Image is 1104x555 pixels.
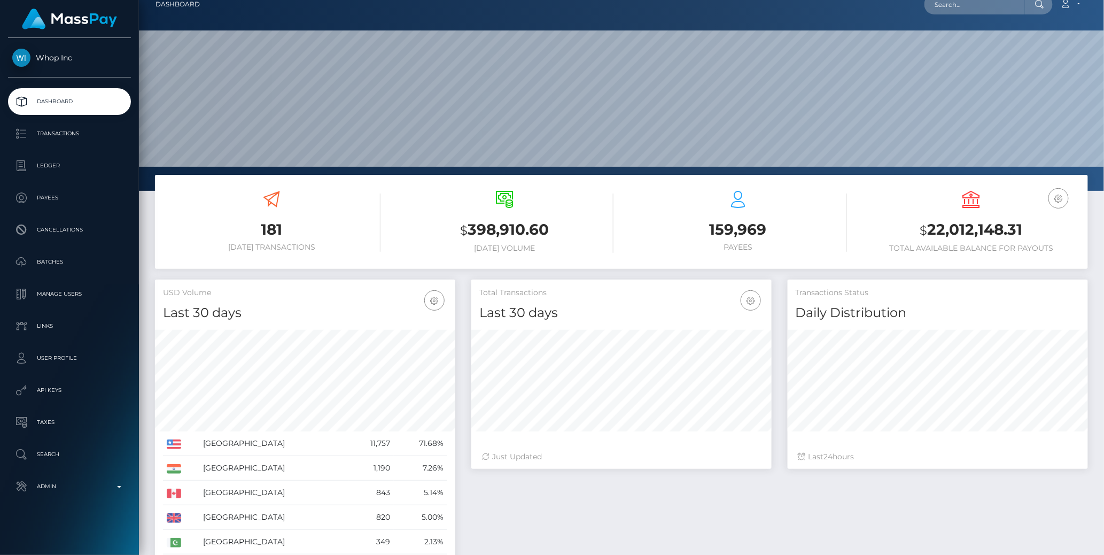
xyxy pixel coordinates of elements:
[348,481,394,505] td: 843
[8,88,131,115] a: Dashboard
[163,243,380,252] h6: [DATE] Transactions
[167,464,181,474] img: IN.png
[461,223,468,238] small: $
[199,481,348,505] td: [GEOGRAPHIC_DATA]
[394,481,447,505] td: 5.14%
[629,219,847,240] h3: 159,969
[8,345,131,372] a: User Profile
[12,190,127,206] p: Payees
[479,304,764,322] h4: Last 30 days
[396,244,614,253] h6: [DATE] Volume
[394,530,447,554] td: 2.13%
[482,451,761,462] div: Just Updated
[12,350,127,366] p: User Profile
[12,158,127,174] p: Ledger
[167,513,181,523] img: GB.png
[12,222,127,238] p: Cancellations
[8,152,131,179] a: Ledger
[8,249,131,275] a: Batches
[163,219,380,240] h3: 181
[863,244,1080,253] h6: Total Available Balance for Payouts
[796,304,1080,322] h4: Daily Distribution
[394,505,447,530] td: 5.00%
[199,456,348,481] td: [GEOGRAPHIC_DATA]
[824,452,833,461] span: 24
[167,538,181,548] img: PK.png
[12,414,127,430] p: Taxes
[348,505,394,530] td: 820
[8,473,131,500] a: Admin
[12,286,127,302] p: Manage Users
[12,446,127,462] p: Search
[348,530,394,554] td: 349
[12,49,30,67] img: Whop Inc
[8,313,131,340] a: Links
[199,505,348,530] td: [GEOGRAPHIC_DATA]
[199,530,348,554] td: [GEOGRAPHIC_DATA]
[348,431,394,456] td: 11,757
[8,377,131,404] a: API Keys
[22,9,117,29] img: MassPay Logo
[12,479,127,495] p: Admin
[199,431,348,456] td: [GEOGRAPHIC_DATA]
[394,456,447,481] td: 7.26%
[798,451,1077,462] div: Last hours
[8,53,131,63] span: Whop Inc
[8,409,131,436] a: Taxes
[396,219,614,241] h3: 398,910.60
[479,288,764,298] h5: Total Transactions
[629,243,847,252] h6: Payees
[12,254,127,270] p: Batches
[167,440,181,449] img: US.png
[167,489,181,498] img: CA.png
[8,281,131,307] a: Manage Users
[348,456,394,481] td: 1,190
[12,94,127,110] p: Dashboard
[8,120,131,147] a: Transactions
[163,304,447,322] h4: Last 30 days
[8,217,131,243] a: Cancellations
[796,288,1080,298] h5: Transactions Status
[12,382,127,398] p: API Keys
[12,318,127,334] p: Links
[394,431,447,456] td: 71.68%
[8,441,131,468] a: Search
[920,223,928,238] small: $
[8,184,131,211] a: Payees
[163,288,447,298] h5: USD Volume
[863,219,1080,241] h3: 22,012,148.31
[12,126,127,142] p: Transactions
